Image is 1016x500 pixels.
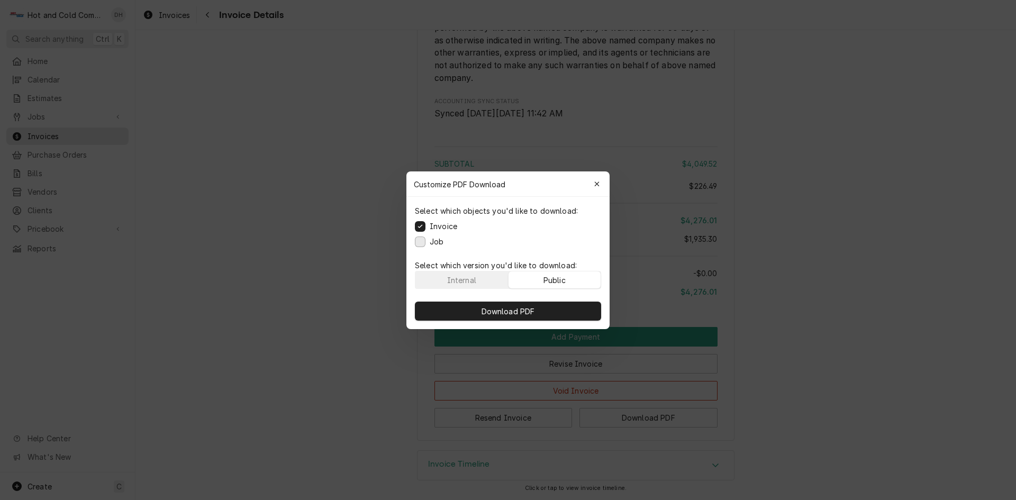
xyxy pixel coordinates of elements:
p: Select which version you'd like to download: [415,260,601,271]
div: Public [543,274,566,285]
button: Download PDF [415,302,601,321]
label: Invoice [430,221,457,232]
span: Download PDF [479,305,537,316]
p: Select which objects you'd like to download: [415,205,578,216]
div: Internal [447,274,476,285]
div: Customize PDF Download [406,171,610,197]
label: Job [430,236,443,247]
